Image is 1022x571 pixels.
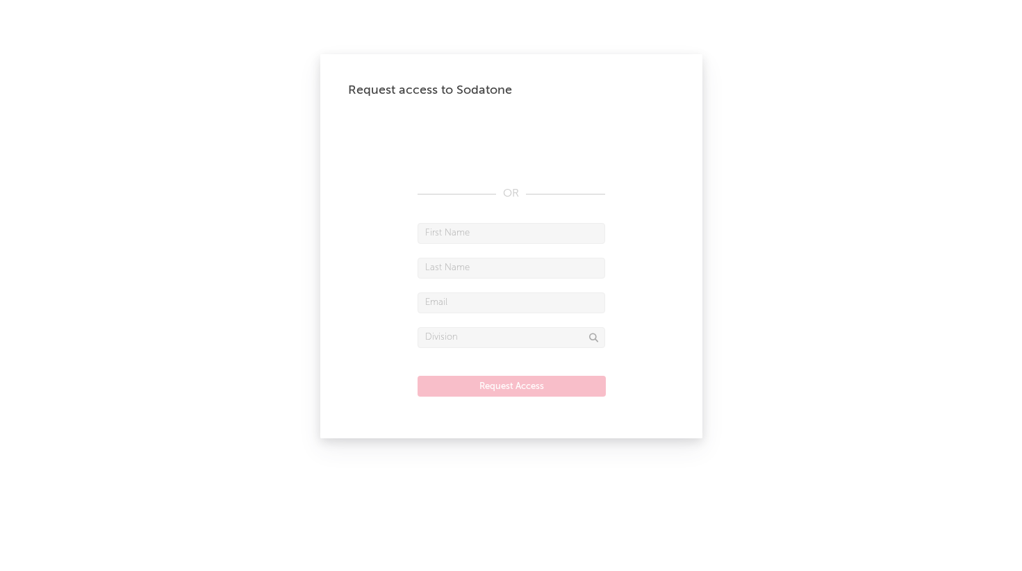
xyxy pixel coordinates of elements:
button: Request Access [418,376,606,397]
input: Last Name [418,258,605,279]
div: OR [418,185,605,202]
div: Request access to Sodatone [348,82,675,99]
input: First Name [418,223,605,244]
input: Email [418,292,605,313]
input: Division [418,327,605,348]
